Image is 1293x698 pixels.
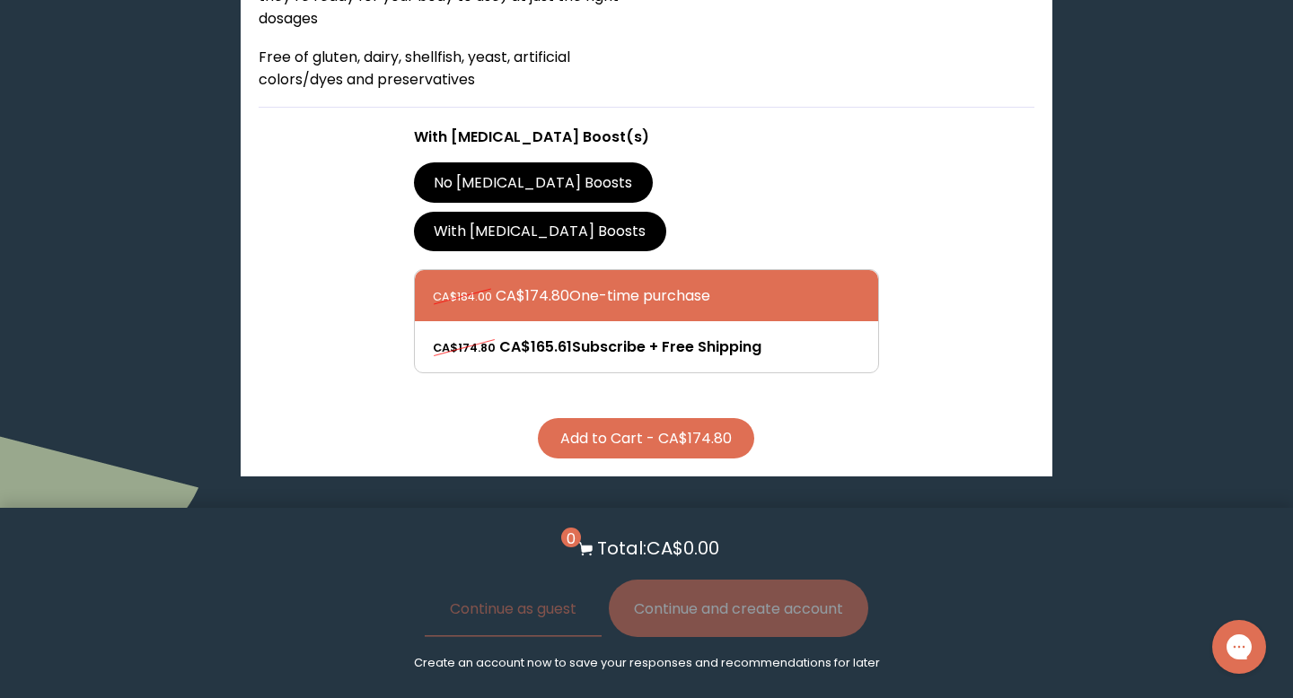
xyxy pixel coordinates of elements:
[414,212,666,251] label: With [MEDICAL_DATA] Boosts
[414,162,653,202] label: No [MEDICAL_DATA] Boosts
[259,46,627,91] p: Free of gluten, dairy, shellfish, yeast, artificial colors/dyes and preservatives
[609,580,868,637] button: Continue and create account
[414,126,879,148] p: With [MEDICAL_DATA] Boost(s)
[538,418,754,458] button: Add to Cart - CA$174.80
[1203,614,1275,680] iframe: Gorgias live chat messenger
[561,528,581,547] span: 0
[414,655,880,671] p: Create an account now to save your responses and recommendations for later
[597,535,719,562] p: Total: CA$0.00
[425,580,602,637] button: Continue as guest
